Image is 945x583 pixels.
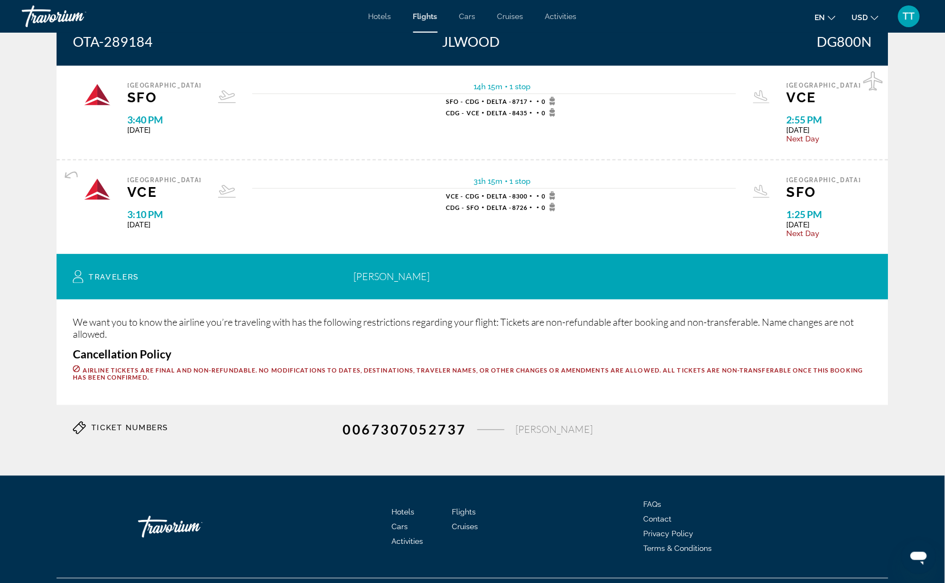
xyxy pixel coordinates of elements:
[369,12,391,21] a: Hotels
[343,270,872,282] div: [PERSON_NAME]
[487,98,527,105] span: 8717
[91,424,169,432] span: Ticket Numbers
[22,2,130,30] a: Travorium
[787,82,861,89] span: [GEOGRAPHIC_DATA]
[452,523,478,531] a: Cruises
[413,12,438,21] a: Flights
[127,177,202,184] span: [GEOGRAPHIC_DATA]
[787,134,861,143] span: Next Day
[542,97,558,106] span: 0
[487,98,512,105] span: Delta -
[446,109,480,116] span: CDG - VCE
[542,108,558,117] span: 0
[443,33,531,49] div: JLWOOD
[787,126,861,134] span: [DATE]
[644,500,662,509] a: FAQs
[787,184,861,200] span: SFO
[474,82,503,91] span: 14h 15m
[498,12,524,21] a: Cruises
[787,220,861,229] span: [DATE]
[73,316,872,340] p: We want you to know the airline you’re traveling with has the following restrictions regarding yo...
[459,12,476,21] a: Cars
[127,114,202,126] span: 3:40 PM
[852,13,868,22] span: USD
[787,89,861,106] span: VCE
[487,109,512,116] span: Delta -
[446,204,480,211] span: CDG - SFO
[452,508,476,517] a: Flights
[392,523,408,531] a: Cars
[787,229,861,238] span: Next Day
[392,508,415,517] a: Hotels
[510,177,531,185] span: 1 stop
[817,33,872,49] div: DG800N
[392,537,424,546] a: Activities
[815,13,825,22] span: en
[487,204,512,211] span: Delta -
[644,515,672,524] a: Contact
[73,367,863,381] span: Airline tickets are final and non-refundable. No modifications to dates, destinations, traveler n...
[446,193,480,200] span: VCE - CDG
[542,191,558,200] span: 0
[446,98,480,105] span: SFO - CDG
[73,33,156,49] div: OTA-289184
[127,89,202,106] span: SFO
[127,126,202,134] span: [DATE]
[487,193,512,200] span: Delta -
[895,5,923,28] button: User Menu
[852,9,879,25] button: Change currency
[127,184,202,200] span: VCE
[487,193,527,200] span: 8300
[138,511,247,543] a: Travorium
[127,208,202,220] span: 3:10 PM
[127,220,202,229] span: [DATE]
[902,539,936,574] iframe: Button to launch messaging window
[903,11,915,22] span: TT
[343,421,467,438] span: 0067307052737
[487,109,527,116] span: 8435
[545,12,577,21] a: Activities
[542,203,558,212] span: 0
[644,530,694,538] a: Privacy Policy
[510,82,531,91] span: 1 stop
[89,272,139,281] span: Travelers
[644,544,712,553] a: Terms & Conditions
[787,114,861,126] span: 2:55 PM
[73,348,872,360] h3: Cancellation Policy
[787,208,861,220] span: 1:25 PM
[787,177,861,184] span: [GEOGRAPHIC_DATA]
[474,177,503,185] span: 31h 15m
[127,82,202,89] span: [GEOGRAPHIC_DATA]
[815,9,836,25] button: Change language
[487,204,527,211] span: 8726
[515,424,593,436] span: [PERSON_NAME]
